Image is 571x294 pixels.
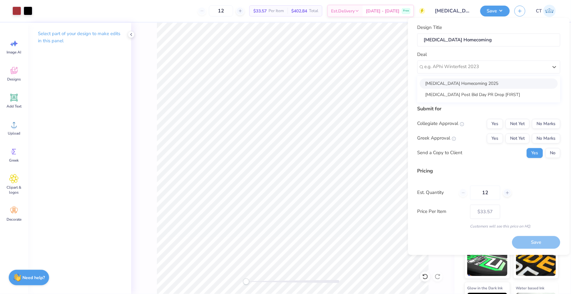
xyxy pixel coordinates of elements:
[533,5,559,17] a: CT
[516,285,545,291] span: Water based Ink
[209,5,233,16] input: – –
[253,8,267,14] span: $33.57
[546,148,560,158] button: No
[7,217,21,222] span: Decorate
[269,8,284,14] span: Per Item
[7,77,21,82] span: Designs
[291,8,307,14] span: $402.84
[23,275,45,281] strong: Need help?
[470,186,500,200] input: – –
[417,135,456,142] div: Greek Approval
[480,6,510,16] button: Save
[417,51,427,58] label: Deal
[516,245,556,276] img: Metallic & Glitter Ink
[487,119,503,129] button: Yes
[417,120,464,127] div: Collegiate Approval
[420,78,558,89] div: [MEDICAL_DATA] Homecoming 2025
[366,8,399,14] span: [DATE] - [DATE]
[417,223,560,229] div: Customers will see this price on HQ.
[417,149,463,157] div: Send a Copy to Client
[506,133,530,143] button: Not Yet
[536,7,542,15] span: CT
[9,158,19,163] span: Greek
[487,133,503,143] button: Yes
[543,5,556,17] img: Carly Tapson
[417,24,442,31] label: Design Title
[417,189,454,196] label: Est. Quantity
[403,9,409,13] span: Free
[467,245,507,276] img: Neon Ink
[532,133,560,143] button: No Marks
[527,148,543,158] button: Yes
[309,8,318,14] span: Total
[430,5,476,17] input: Untitled Design
[331,8,355,14] span: Est. Delivery
[4,185,24,195] span: Clipart & logos
[38,30,121,44] p: Select part of your design to make edits in this panel
[7,50,21,55] span: Image AI
[417,105,560,113] div: Submit for
[7,104,21,109] span: Add Text
[8,131,20,136] span: Upload
[420,90,558,100] div: [MEDICAL_DATA] Post Bid Day PR Drop [FIRST]
[506,119,530,129] button: Not Yet
[417,208,466,215] label: Price Per Item
[243,278,249,285] div: Accessibility label
[417,167,560,175] div: Pricing
[532,119,560,129] button: No Marks
[467,285,503,291] span: Glow in the Dark Ink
